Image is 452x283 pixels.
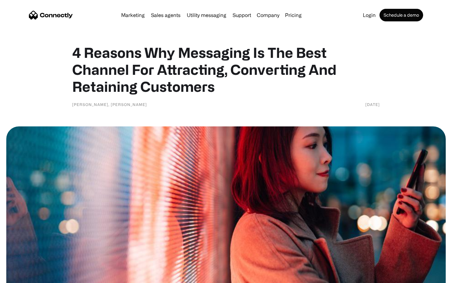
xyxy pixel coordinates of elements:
div: [PERSON_NAME], [PERSON_NAME] [72,101,147,108]
a: Support [230,13,254,18]
div: Company [257,11,279,19]
div: [DATE] [365,101,380,108]
a: Pricing [282,13,304,18]
a: Schedule a demo [379,9,423,21]
a: Utility messaging [184,13,229,18]
ul: Language list [13,272,38,281]
aside: Language selected: English [6,272,38,281]
a: Sales agents [148,13,183,18]
a: Login [360,13,378,18]
a: Marketing [119,13,147,18]
h1: 4 Reasons Why Messaging Is The Best Channel For Attracting, Converting And Retaining Customers [72,44,380,95]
